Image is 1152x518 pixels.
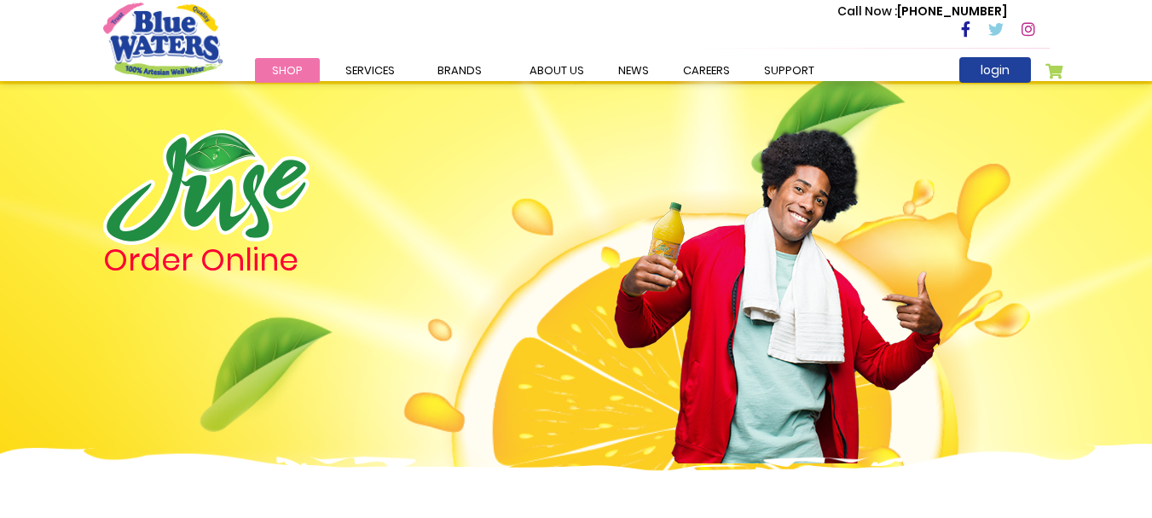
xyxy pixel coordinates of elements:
[959,57,1031,83] a: login
[255,58,320,83] a: Shop
[747,58,831,83] a: support
[837,3,1007,20] p: [PHONE_NUMBER]
[272,62,303,79] span: Shop
[328,58,412,83] a: Services
[612,98,945,463] img: man.png
[103,3,223,78] a: store logo
[437,62,482,79] span: Brands
[837,3,897,20] span: Call Now :
[103,130,310,245] img: logo
[601,58,666,83] a: News
[345,62,395,79] span: Services
[420,58,499,83] a: Brands
[666,58,747,83] a: careers
[103,245,483,276] h4: Order Online
[512,58,601,83] a: about us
